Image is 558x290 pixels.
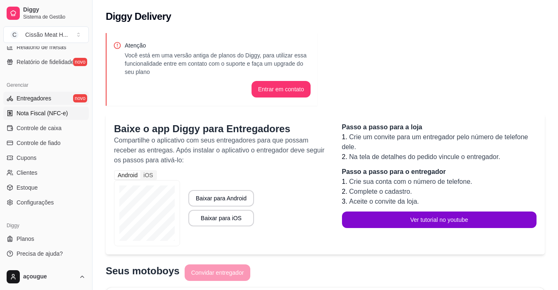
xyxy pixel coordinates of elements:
[3,78,89,92] div: Gerenciar
[17,43,66,51] span: Relatório de mesas
[342,132,537,152] li: 1.
[349,188,412,195] span: Complete o cadastro.
[3,107,89,120] a: Nota Fiscal (NFC-e)
[349,153,500,160] span: Na tela de detalhes do pedido vincule o entregador.
[125,41,311,50] p: Atenção
[349,198,419,205] span: Aceite o convite da loja.
[3,136,89,150] a: Controle de fiado
[342,187,537,197] li: 2.
[3,247,89,260] a: Precisa de ajuda?
[188,210,254,226] button: Baixar para iOS
[17,124,62,132] span: Controle de caixa
[3,26,89,43] button: Select a team
[17,235,34,243] span: Planos
[342,152,537,162] li: 2.
[17,58,74,66] span: Relatório de fidelidade
[349,178,472,185] span: Crie sua conta com o número de telefone.
[342,212,537,228] button: Ver tutorial no youtube
[106,10,171,23] h2: Diggy Delivery
[106,264,180,278] p: Seus motoboys
[252,81,311,97] button: Entrar em contato
[17,183,38,192] span: Estoque
[3,3,89,23] a: DiggySistema de Gestão
[3,232,89,245] a: Planos
[17,198,54,207] span: Configurações
[10,31,19,39] span: C
[125,51,311,76] p: Você está em uma versão antiga de planos do Diggy, para utilizar essa funcionalidade entre em con...
[17,169,38,177] span: Clientes
[342,133,528,150] span: Crie um convite para um entregador pelo número de telefone dele.
[140,171,156,179] div: iOS
[115,171,140,179] div: Android
[342,167,537,177] p: Passo a passo para o entregador
[3,92,89,105] a: Entregadoresnovo
[3,55,89,69] a: Relatório de fidelidadenovo
[114,122,325,135] p: Baixe o app Diggy para Entregadores
[17,109,68,117] span: Nota Fiscal (NFC-e)
[114,135,325,165] p: Compartilhe o aplicativo com seus entregadores para que possam receber as entregas. Após instalar...
[3,121,89,135] a: Controle de caixa
[3,151,89,164] a: Cupons
[3,196,89,209] a: Configurações
[23,273,76,280] span: açougue
[3,166,89,179] a: Clientes
[3,267,89,287] button: açougue
[3,219,89,232] div: Diggy
[342,197,537,207] li: 3.
[25,31,68,39] div: Cissão Meat H ...
[17,250,63,258] span: Precisa de ajuda?
[17,94,51,102] span: Entregadores
[23,6,85,14] span: Diggy
[3,40,89,54] a: Relatório de mesas
[342,177,537,187] li: 1.
[342,122,537,132] p: Passo a passo para a loja
[17,154,36,162] span: Cupons
[3,181,89,194] a: Estoque
[188,190,254,207] button: Baixar para Android
[23,14,85,20] span: Sistema de Gestão
[17,139,61,147] span: Controle de fiado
